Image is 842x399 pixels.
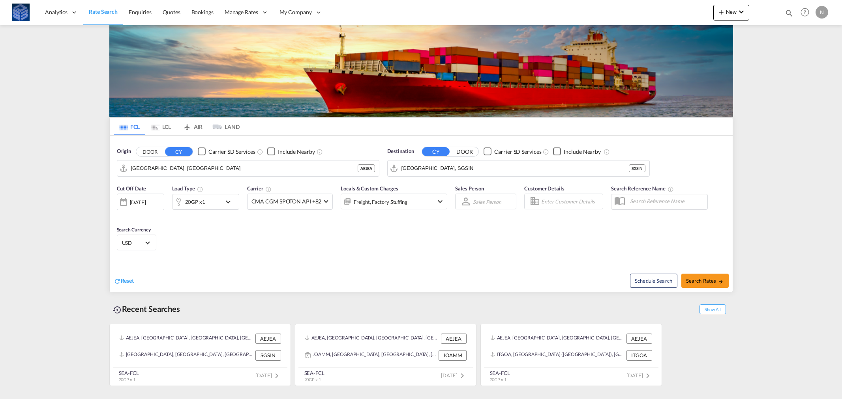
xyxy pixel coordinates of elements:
span: [DATE] [441,372,467,378]
md-checkbox: Checkbox No Ink [267,147,315,156]
md-checkbox: Checkbox No Ink [553,147,601,156]
md-pagination-wrapper: Use the left and right arrow keys to navigate between tabs [114,118,240,135]
span: 20GP x 1 [490,377,506,382]
md-tab-item: AIR [177,118,208,135]
md-icon: The selected Trucker/Carrierwill be displayed in the rate results If the rates are from another f... [265,186,272,192]
span: Help [798,6,812,19]
md-tab-item: LAND [208,118,240,135]
div: N [816,6,828,19]
span: 20GP x 1 [304,377,321,382]
img: fff785d0086311efa2d3e168b14c2f64.png [12,4,30,21]
md-icon: icon-magnify [785,9,793,17]
input: Search Reference Name [626,195,707,207]
div: Freight Factory Stuffing [354,196,407,207]
md-icon: icon-backup-restore [113,305,122,315]
div: AEJEA, Jebel Ali, United Arab Emirates, Middle East, Middle East [119,334,253,344]
input: Enter Customer Details [541,196,600,207]
md-icon: Unchecked: Search for CY (Container Yard) services for all selected carriers.Checked : Search for... [257,149,263,155]
div: AEJEA, Jebel Ali, United Arab Emirates, Middle East, Middle East [305,334,439,344]
md-icon: icon-chevron-right [643,371,653,380]
div: Recent Searches [109,300,184,318]
md-icon: Your search will be saved by the below given name [668,186,674,192]
div: JOAMM [439,350,467,360]
button: DOOR [451,147,478,156]
md-tab-item: FCL [114,118,145,135]
div: JOAMM, Amman, Jordan, Levante, Middle East [305,350,437,360]
md-icon: icon-information-outline [197,186,203,192]
md-icon: icon-airplane [182,122,192,128]
span: Customer Details [524,185,564,192]
md-icon: icon-refresh [114,278,121,285]
span: New [716,9,746,15]
span: Quotes [163,9,180,15]
div: SGSIN [255,350,281,360]
div: [DATE] [130,199,146,206]
span: Analytics [45,8,68,16]
md-icon: icon-chevron-right [458,371,467,380]
div: SEA-FCL [490,369,510,377]
div: SGSIN [629,164,645,172]
button: DOOR [136,147,164,156]
md-icon: Unchecked: Ignores neighbouring ports when fetching rates.Checked : Includes neighbouring ports w... [604,149,610,155]
span: Show All [699,304,726,314]
div: icon-refreshReset [114,277,134,285]
md-icon: icon-plus 400-fg [716,7,726,17]
recent-search-card: AEJEA, [GEOGRAPHIC_DATA], [GEOGRAPHIC_DATA], [GEOGRAPHIC_DATA], [GEOGRAPHIC_DATA] AEJEA[GEOGRAPHI... [109,324,291,386]
div: AEJEA [358,164,375,172]
md-icon: icon-chevron-down [435,197,445,206]
span: [DATE] [626,372,652,378]
md-icon: icon-arrow-right [718,279,724,284]
span: Manage Rates [225,8,258,16]
md-checkbox: Checkbox No Ink [198,147,255,156]
span: CMA CGM SPOTON API +82 [251,198,322,205]
md-select: Sales Person [472,196,502,207]
span: Locals & Custom Charges [341,185,398,192]
div: 20GP x1 [185,196,205,207]
div: Help [798,6,816,20]
div: Carrier SD Services [208,148,255,156]
div: Include Nearby [278,148,315,156]
span: 20GP x 1 [119,377,135,382]
span: Cut Off Date [117,185,146,192]
span: Sales Person [455,185,484,192]
recent-search-card: AEJEA, [GEOGRAPHIC_DATA], [GEOGRAPHIC_DATA], [GEOGRAPHIC_DATA], [GEOGRAPHIC_DATA] AEJEAITGOA, [GE... [480,324,662,386]
md-icon: Unchecked: Search for CY (Container Yard) services for all selected carriers.Checked : Search for... [543,149,549,155]
md-input-container: Singapore, SGSIN [388,160,649,176]
span: Origin [117,147,131,155]
div: ITGOA [626,350,652,360]
div: SEA-FCL [119,369,139,377]
md-icon: icon-chevron-down [223,197,237,207]
div: icon-magnify [785,9,793,21]
span: Reset [121,277,134,284]
md-input-container: Jebel Ali, AEJEA [117,160,379,176]
md-icon: icon-chevron-right [272,371,281,380]
div: Origin DOOR CY Checkbox No InkUnchecked: Search for CY (Container Yard) services for all selected... [110,136,733,292]
md-select: Select Currency: $ USDUnited States Dollar [121,237,152,248]
img: LCL+%26+FCL+BACKGROUND.png [109,25,733,117]
div: AEJEA [441,334,467,344]
span: Search Rates [686,278,724,284]
div: Freight Factory Stuffingicon-chevron-down [341,194,447,209]
div: SEA-FCL [304,369,324,377]
button: Note: By default Schedule search will only considerorigin ports, destination ports and cut off da... [630,274,677,288]
span: Search Currency [117,227,151,233]
span: [DATE] [255,372,281,378]
span: Load Type [172,185,203,192]
button: CY [422,147,450,156]
md-tab-item: LCL [145,118,177,135]
div: [DATE] [117,194,164,210]
div: AEJEA [255,334,281,344]
md-icon: icon-chevron-down [737,7,746,17]
span: Rate Search [89,8,118,15]
div: Include Nearby [564,148,601,156]
recent-search-card: AEJEA, [GEOGRAPHIC_DATA], [GEOGRAPHIC_DATA], [GEOGRAPHIC_DATA], [GEOGRAPHIC_DATA] AEJEAJOAMM, [GE... [295,324,476,386]
div: SGSIN, Singapore, Singapore, South East Asia, Asia Pacific [119,350,253,360]
div: Carrier SD Services [494,148,541,156]
md-icon: Unchecked: Ignores neighbouring ports when fetching rates.Checked : Includes neighbouring ports w... [317,149,323,155]
button: CY [165,147,193,156]
span: Enquiries [129,9,152,15]
span: My Company [279,8,312,16]
span: Carrier [247,185,272,192]
button: icon-plus 400-fgNewicon-chevron-down [713,5,749,21]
